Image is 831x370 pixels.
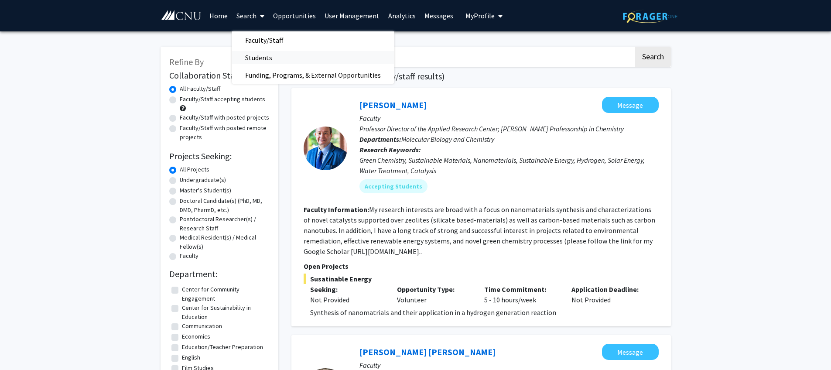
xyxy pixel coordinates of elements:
p: Time Commitment: [484,284,558,295]
p: Application Deadline: [571,284,646,295]
label: Center for Sustainability in Education [182,303,267,322]
button: Search [635,47,671,67]
span: Susatinable Energy [304,274,659,284]
fg-read-more: My research interests are broad with a focus on nanomaterials synthesis and characterizations of ... [304,205,655,256]
input: Search Keywords [291,47,634,67]
label: Faculty/Staff with posted projects [180,113,269,122]
div: Volunteer [390,284,478,305]
a: Funding, Programs, & External Opportunities [232,69,394,82]
iframe: Chat [7,331,37,363]
h2: Department: [169,269,270,279]
a: Students [232,51,394,64]
h1: Page of ( total faculty/staff results) [291,71,671,82]
img: ForagerOne Logo [623,10,677,23]
label: Faculty/Staff accepting students [180,95,265,104]
div: Not Provided [310,295,384,305]
label: Economics [182,332,210,341]
p: Faculty [359,113,659,123]
label: Doctoral Candidate(s) (PhD, MD, DMD, PharmD, etc.) [180,196,270,215]
label: English [182,353,200,362]
mat-chip: Accepting Students [359,179,427,193]
a: Analytics [384,0,420,31]
a: [PERSON_NAME] [359,99,427,110]
label: Medical Resident(s) / Medical Fellow(s) [180,233,270,251]
label: Undergraduate(s) [180,175,226,185]
span: Molecular Biology and Chemistry [401,135,494,144]
label: Communication [182,322,222,331]
a: Faculty/Staff [232,34,394,47]
b: Departments: [359,135,401,144]
label: Postdoctoral Researcher(s) / Research Staff [180,215,270,233]
span: My Profile [465,11,495,20]
div: Green Chemistry, Sustainable Materials, Nanomaterials, Sustainable Energy, Hydrogen, Solar Energy... [359,155,659,176]
a: User Management [320,0,384,31]
b: Research Keywords: [359,145,421,154]
label: Education/Teacher Preparation [182,343,263,352]
p: Synthesis of nanomatrials and their application in a hydrogen generation reaction [310,307,659,318]
a: Home [205,0,232,31]
span: Refine By [169,56,204,67]
p: Open Projects [304,261,659,271]
label: All Projects [180,165,209,174]
div: Not Provided [565,284,652,305]
label: All Faculty/Staff [180,84,220,93]
img: Christopher Newport University Logo [161,10,202,21]
div: 5 - 10 hours/week [478,284,565,305]
a: Messages [420,0,458,31]
p: Professor Director of the Applied Research Center; [PERSON_NAME] Professorship in Chemistry [359,123,659,134]
p: Opportunity Type: [397,284,471,295]
button: Message Tarek Abdel-Fattah [602,97,659,113]
button: Message Janet Steven [602,344,659,360]
label: Center for Community Engagement [182,285,267,303]
a: Opportunities [269,0,320,31]
b: Faculty Information: [304,205,369,214]
h2: Collaboration Status: [169,70,270,81]
a: [PERSON_NAME] [PERSON_NAME] [359,346,496,357]
label: Faculty [180,251,198,260]
span: Funding, Programs, & External Opportunities [232,66,394,84]
label: Faculty/Staff with posted remote projects [180,123,270,142]
h2: Projects Seeking: [169,151,270,161]
span: Students [232,49,285,66]
label: Master's Student(s) [180,186,231,195]
a: Search [232,0,269,31]
span: Faculty/Staff [232,31,296,49]
p: Seeking: [310,284,384,295]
